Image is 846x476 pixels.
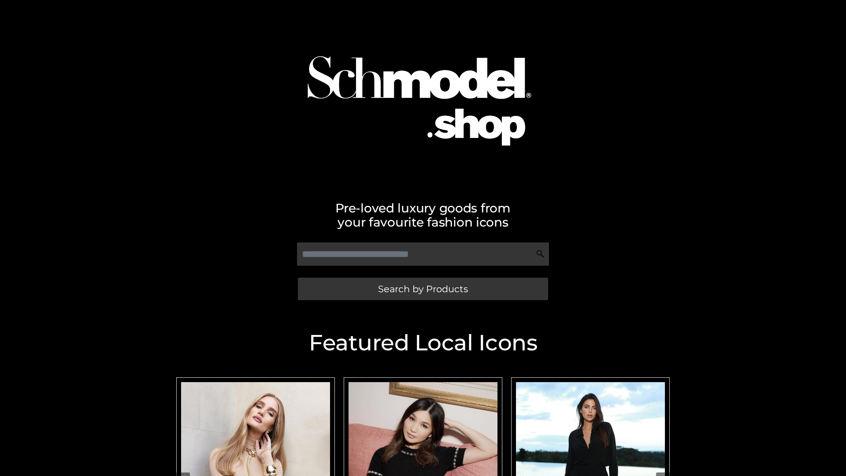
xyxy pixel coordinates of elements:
img: Search Icon [536,249,545,258]
h2: Pre-loved luxury goods from your favourite fashion icons [172,201,674,229]
a: Search by Products [298,278,548,300]
h2: Featured Local Icons​ [172,332,674,354]
span: Search by Products [378,284,468,294]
